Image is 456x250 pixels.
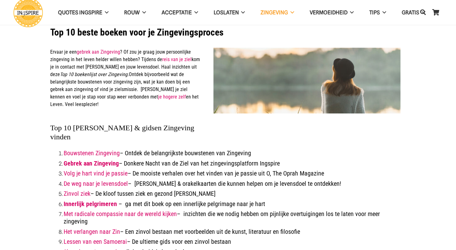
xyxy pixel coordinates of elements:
[288,5,294,20] span: Zingeving Menu
[64,160,401,167] h5: – Donkere Nacht van de Ziel van het zingevingsplatform Ingspire
[64,190,401,197] h5: – De kloof tussen ziek en gezond [PERSON_NAME]
[380,5,386,20] span: TIPS Menu
[347,5,354,20] span: VERMOEIDHEID Menu
[214,9,239,16] span: Loslaten
[154,5,206,21] a: AcceptatieAcceptatie Menu
[361,5,394,21] a: TIPSTIPS Menu
[310,9,347,16] span: VERMOEIDHEID
[60,71,129,77] em: Top 10 boekenlijst over Zingeving.
[77,49,120,55] a: gebrek aan Zingeving
[213,48,400,113] img: Wat is zingeving precies en wat betekent zingeving voor jou persoonlijk? Vind inspiratie op het z...
[64,180,128,187] a: De weg naar je levensdoel
[64,200,401,208] h5: – ga met dit boek op een innerlijke pelgrimage naar je hart
[50,5,116,21] a: QUOTES INGSPIREQUOTES INGSPIRE Menu
[58,9,102,16] span: QUOTES INGSPIRE
[369,9,380,16] span: TIPS
[64,180,341,187] span: – [PERSON_NAME] & orakelkaarten die kunnen helpen om je levensdoel te ontdekken!
[64,210,177,218] a: Met radicale compassie naar de wereld kijken
[64,149,251,157] span: – Ontdek de belangrijkste bouwstenen van Zingeving
[302,5,361,21] a: VERMOEIDHEIDVERMOEIDHEID Menu
[260,9,288,16] span: Zingeving
[64,238,401,245] h5: – De ultieme gids voor een zinvol bestaan
[64,238,127,245] a: Lessen van een Samoerai
[394,5,433,21] a: GRATISGRATIS Menu
[64,149,120,157] a: Bouwstenen Zingeving
[64,190,90,197] a: Zinvol ziek
[402,9,419,16] span: GRATIS
[64,170,128,177] a: Volg je hart vind je passie
[64,228,401,235] h5: – Een zinvol bestaan met voorbeelden uit de kunst, literatuur en filosofie
[162,56,192,62] a: reis van je ziel
[50,116,400,142] h2: Top 10 [PERSON_NAME] & gidsen Zingeving vinden
[192,5,198,20] span: Acceptatie Menu
[417,5,429,20] a: Zoeken
[124,9,140,16] span: ROUW
[158,94,186,100] a: je hogere zelf
[116,5,154,21] a: ROUWROUW Menu
[140,5,146,20] span: ROUW Menu
[50,49,200,107] span: Ervaar je een ? Of zou je graag jouw persoonlijke zingeving in het leven helder willen hebben? Ti...
[64,210,401,225] h5: – inzichten die we nodig hebben om pijnlijke overtuigingen los te laten voor meer zingeving
[162,9,192,16] span: Acceptatie
[64,200,117,208] a: Innerlijk pelgrimeren
[419,5,425,20] span: GRATIS Menu
[102,5,109,20] span: QUOTES INGSPIRE Menu
[64,170,324,177] span: – De mooiste verhalen over het vinden van je passie uit O, The Oprah Magazine
[239,5,245,20] span: Loslaten Menu
[206,5,253,21] a: LoslatenLoslaten Menu
[253,5,302,21] a: ZingevingZingeving Menu
[64,228,120,235] a: Het verlangen naar Zin
[64,160,119,167] a: Gebrek aan Zingeving
[50,25,400,40] h1: Top 10 beste boeken voor je Zingevingsproces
